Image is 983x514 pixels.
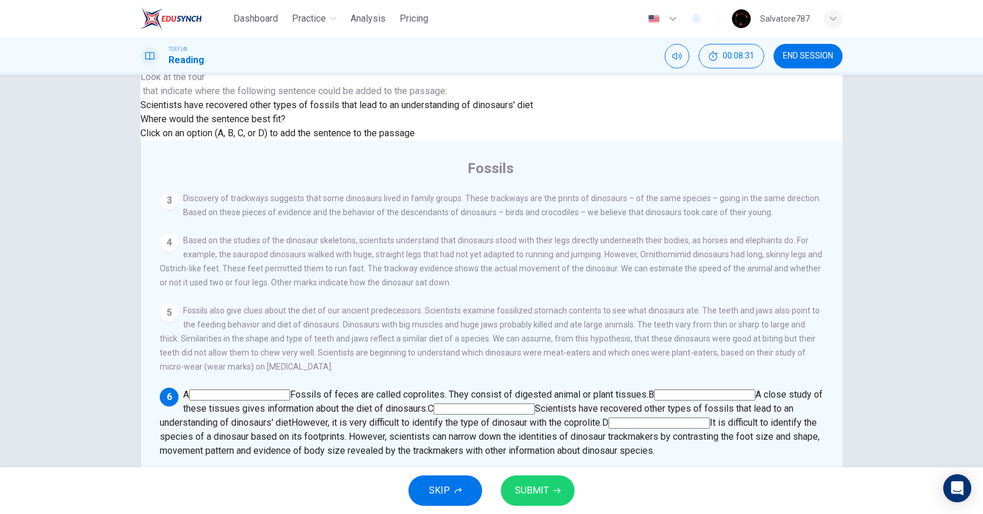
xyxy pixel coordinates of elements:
[291,417,602,428] span: However, it is very difficult to identify the type of dinosaur with the coprolite.
[732,9,751,28] img: Profile picture
[760,12,810,26] div: Salvatore787
[160,236,822,287] span: Based on the studies of the dinosaur skeletons, scientists understand that dinosaurs stood with t...
[229,8,283,29] button: Dashboard
[183,389,189,400] span: A
[429,482,450,499] span: SKIP
[160,303,178,322] div: 5
[140,127,415,139] span: Click on an option (A, B, C, or D) to add the sentence to the passage
[140,70,843,98] span: Look at the four that indicate where the following sentence could be added to the passage:
[468,159,514,178] h4: Fossils
[169,45,187,53] span: TOEFL®
[648,389,654,400] span: B
[395,8,433,29] button: Pricing
[160,388,178,406] div: 6
[140,7,202,30] img: EduSynch logo
[160,417,820,456] span: It is difficult to identify the species of a dinosaur based on its footprints. However, scientist...
[160,306,820,371] span: Fossils also give clues about the diet of our ancient predecessors. Scientists examine fossilized...
[699,44,764,68] button: 00:08:31
[183,194,821,217] span: Discovery of trackways suggests that some dinosaurs lived in family groups. These trackways are t...
[140,7,229,30] a: EduSynch logo
[943,474,971,502] div: Open Intercom Messenger
[783,51,833,61] span: END SESSION
[699,44,764,68] div: Hide
[501,475,575,506] button: SUBMIT
[665,44,689,68] div: Mute
[169,53,204,67] h1: Reading
[602,417,609,428] span: D
[350,12,386,26] span: Analysis
[140,99,533,111] span: Scientists have recovered other types of fossils that lead to an understanding of dinosaurs' diet
[292,12,326,26] span: Practice
[428,403,434,414] span: C
[160,233,178,252] div: 4
[290,389,648,400] span: Fossils of feces are called coprolites. They consist of digested animal or plant tissues.
[160,191,178,210] div: 3
[346,8,390,29] button: Analysis
[408,475,482,506] button: SKIP
[400,12,428,26] span: Pricing
[774,44,843,68] button: END SESSION
[233,12,278,26] span: Dashboard
[647,15,661,23] img: en
[515,482,549,499] span: SUBMIT
[140,113,288,125] span: Where would the sentence best fit?
[287,8,341,29] button: Practice
[723,51,754,61] span: 00:08:31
